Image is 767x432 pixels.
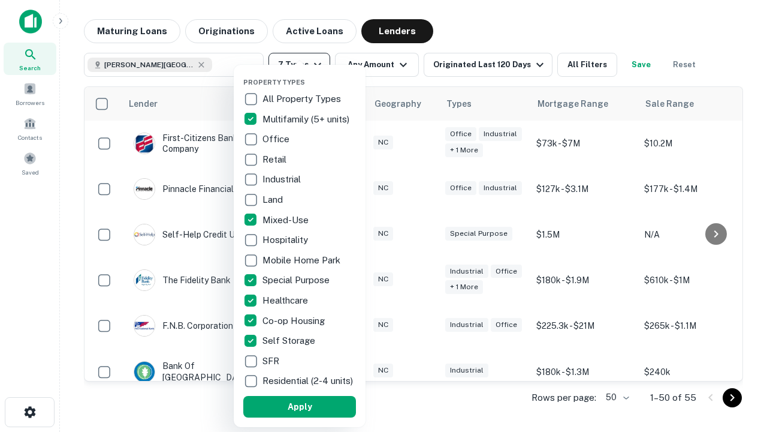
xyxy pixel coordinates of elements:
[262,132,292,146] p: Office
[262,293,310,308] p: Healthcare
[262,92,343,106] p: All Property Types
[262,233,310,247] p: Hospitality
[262,354,282,368] p: SFR
[243,79,305,86] span: Property Types
[707,336,767,394] iframe: Chat Widget
[262,253,343,268] p: Mobile Home Park
[262,213,311,227] p: Mixed-Use
[262,152,289,167] p: Retail
[262,172,303,187] p: Industrial
[262,273,332,287] p: Special Purpose
[262,193,285,207] p: Land
[262,374,355,388] p: Residential (2-4 units)
[243,396,356,418] button: Apply
[262,334,318,348] p: Self Storage
[262,112,352,127] p: Multifamily (5+ units)
[262,314,327,328] p: Co-op Housing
